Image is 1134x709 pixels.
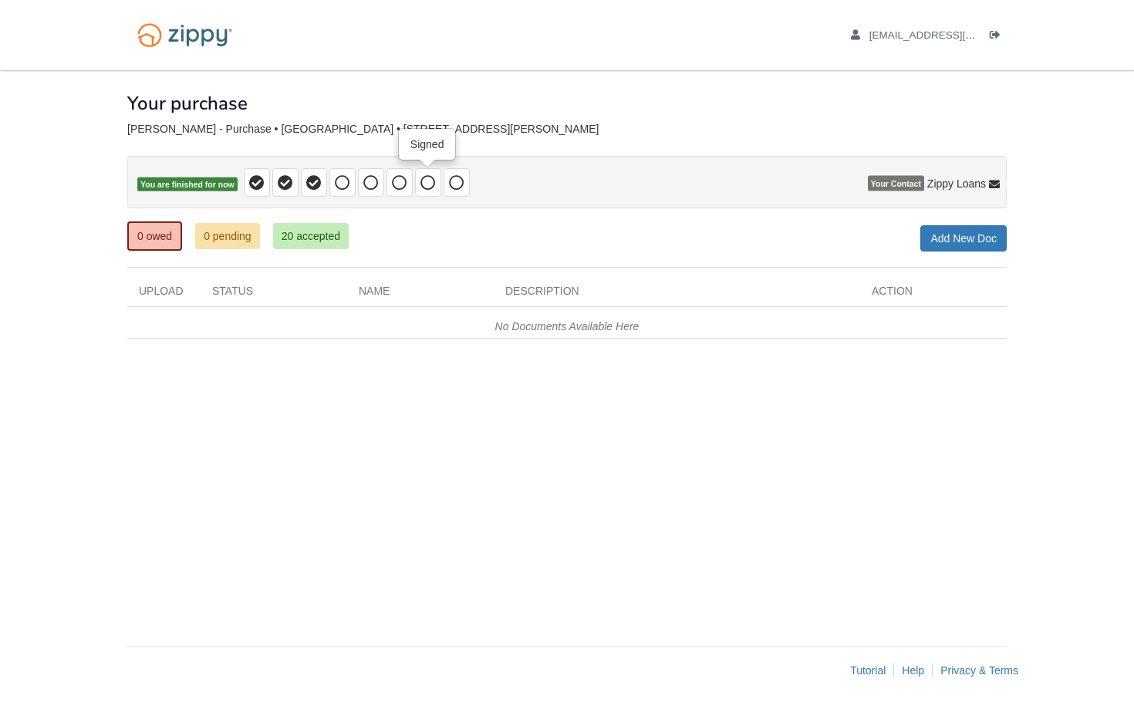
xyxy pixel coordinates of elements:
span: Zippy Loans [927,176,986,191]
img: Logo [127,15,242,55]
span: Your Contact [868,176,924,191]
div: Action [860,283,1007,306]
a: Help [902,664,924,677]
a: 0 owed [127,221,182,251]
div: [PERSON_NAME] - Purchase • [GEOGRAPHIC_DATA] • [STREET_ADDRESS][PERSON_NAME] [127,123,1007,136]
a: 0 pending [195,223,260,249]
div: Upload [127,283,201,306]
a: Privacy & Terms [940,664,1018,677]
a: 20 accepted [273,223,349,249]
div: Name [347,283,494,306]
a: Add New Doc [920,225,1007,252]
h1: Your purchase [127,93,248,113]
span: christmanbarth@gmail.com [869,29,1046,41]
div: Status [201,283,347,306]
span: You are finished for now [137,177,238,192]
a: Log out [990,29,1007,45]
a: Tutorial [850,664,886,677]
em: No Documents Available Here [495,320,640,333]
a: edit profile [851,29,1046,45]
div: Description [494,283,860,306]
div: Signed [400,130,455,159]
